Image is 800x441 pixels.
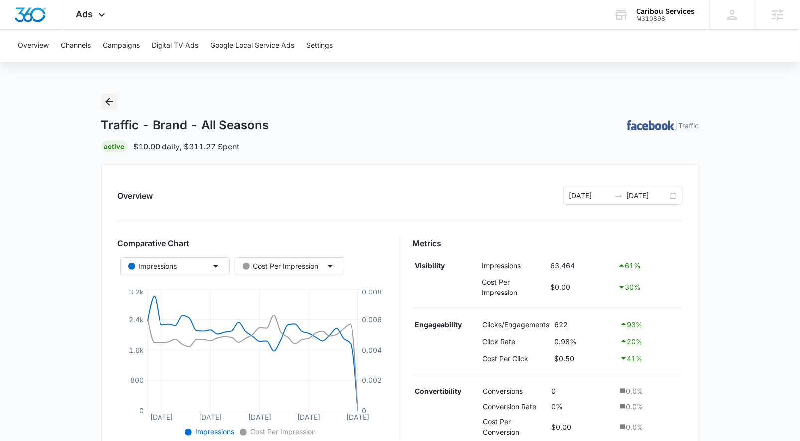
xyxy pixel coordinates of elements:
button: Overview [18,30,49,62]
button: Google Local Service Ads [210,30,294,62]
div: account id [636,15,695,22]
button: Channels [61,30,91,62]
div: account name [636,7,695,15]
span: Ads [76,9,93,19]
button: Settings [306,30,333,62]
button: Campaigns [103,30,140,62]
button: Digital TV Ads [152,30,198,62]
